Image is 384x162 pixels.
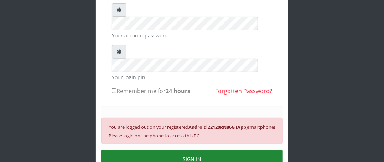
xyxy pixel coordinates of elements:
[188,124,248,130] b: Android 22120RN86G (App)
[112,88,116,93] input: Remember me for24 hours
[215,87,272,95] a: Forgotten Password?
[112,32,272,39] small: Your account password
[109,124,275,139] small: You are logged out on your registered smartphone! Please login on the phone to access this PC.
[112,87,190,95] label: Remember me for
[166,87,190,95] b: 24 hours
[112,74,272,81] small: Your login pin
